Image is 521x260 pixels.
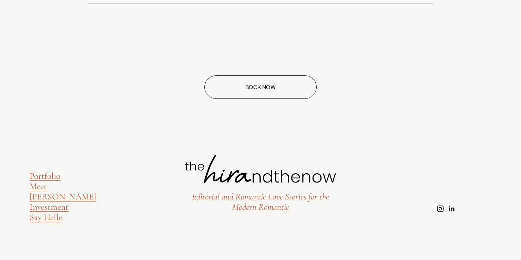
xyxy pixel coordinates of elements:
a: Instagram [437,205,444,212]
a: Say Hello [30,212,63,222]
a: LinkedIn [448,205,455,212]
a: Book Now [204,75,317,99]
a: Investment [30,202,69,212]
a: Meet [PERSON_NAME] [30,181,96,202]
em: Editorial and Romantic Love Stories for the Modern Romantic [192,191,331,212]
a: Portfolio [30,171,60,181]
